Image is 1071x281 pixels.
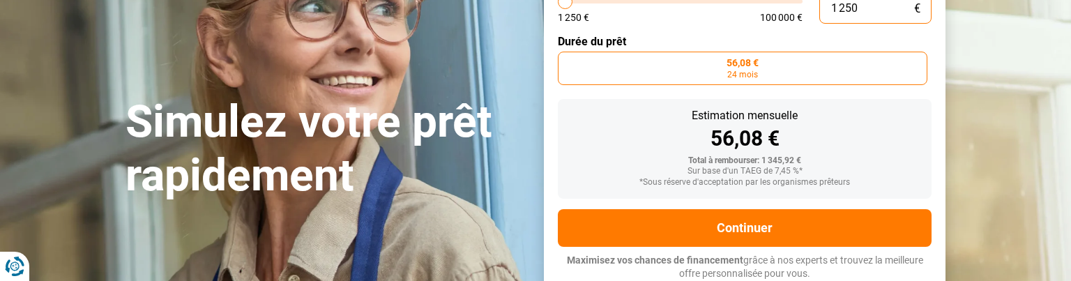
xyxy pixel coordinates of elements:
[760,13,803,22] span: 100 000 €
[569,178,920,188] div: *Sous réserve d'acceptation par les organismes prêteurs
[727,58,759,68] span: 56,08 €
[558,254,932,281] p: grâce à nos experts et trouvez la meilleure offre personnalisée pour vous.
[569,167,920,176] div: Sur base d'un TAEG de 7,45 %*
[126,96,527,203] h1: Simulez votre prêt rapidement
[914,3,920,15] span: €
[569,156,920,166] div: Total à rembourser: 1 345,92 €
[567,255,743,266] span: Maximisez vos chances de financement
[558,13,589,22] span: 1 250 €
[569,128,920,149] div: 56,08 €
[558,209,932,247] button: Continuer
[569,110,920,121] div: Estimation mensuelle
[727,70,758,79] span: 24 mois
[558,35,932,48] label: Durée du prêt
